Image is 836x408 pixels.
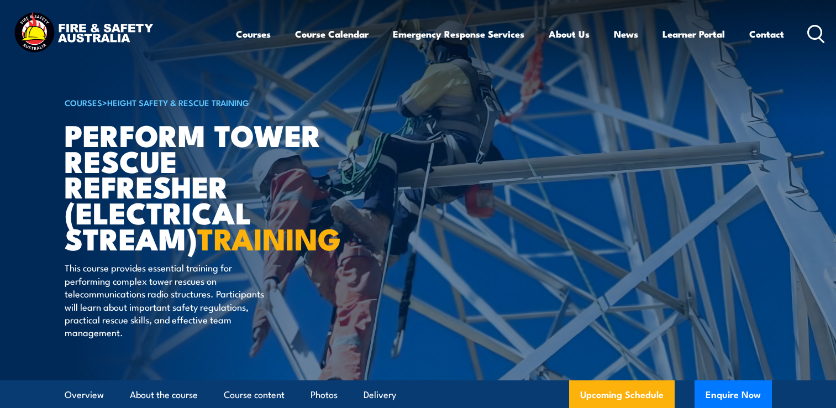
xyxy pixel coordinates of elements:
[614,19,638,49] a: News
[107,96,249,108] a: Height Safety & Rescue Training
[65,261,266,338] p: This course provides essential training for performing complex tower rescues on telecommunication...
[65,96,102,108] a: COURSES
[663,19,725,49] a: Learner Portal
[393,19,524,49] a: Emergency Response Services
[749,19,784,49] a: Contact
[197,215,341,260] strong: TRAINING
[65,96,338,109] h6: >
[295,19,369,49] a: Course Calendar
[549,19,590,49] a: About Us
[236,19,271,49] a: Courses
[65,122,338,251] h1: Perform tower rescue refresher (Electrical Stream)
